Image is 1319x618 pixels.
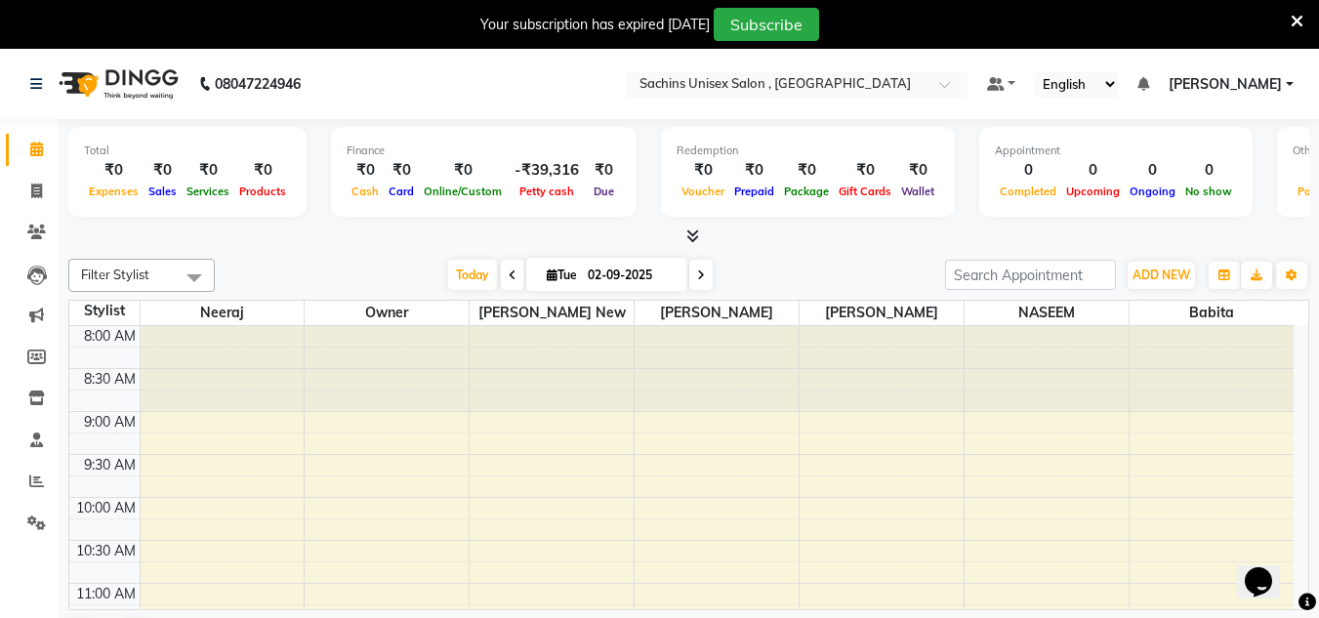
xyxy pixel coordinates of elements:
[72,584,140,604] div: 11:00 AM
[470,301,634,325] span: [PERSON_NAME] new
[144,185,182,198] span: Sales
[80,326,140,347] div: 8:00 AM
[635,301,799,325] span: [PERSON_NAME]
[419,185,507,198] span: Online/Custom
[384,159,419,182] div: ₹0
[50,57,184,111] img: logo
[419,159,507,182] div: ₹0
[834,185,896,198] span: Gift Cards
[1180,185,1237,198] span: No show
[729,159,779,182] div: ₹0
[347,143,621,159] div: Finance
[779,185,834,198] span: Package
[80,455,140,475] div: 9:30 AM
[896,185,939,198] span: Wallet
[305,301,469,325] span: Owner
[677,159,729,182] div: ₹0
[542,268,582,282] span: Tue
[1180,159,1237,182] div: 0
[1169,74,1282,95] span: [PERSON_NAME]
[141,301,305,325] span: Neeraj
[677,143,939,159] div: Redemption
[507,159,587,182] div: -₹39,316
[182,159,234,182] div: ₹0
[800,301,964,325] span: [PERSON_NAME]
[729,185,779,198] span: Prepaid
[589,185,619,198] span: Due
[80,369,140,390] div: 8:30 AM
[1125,159,1180,182] div: 0
[234,185,291,198] span: Products
[1061,159,1125,182] div: 0
[448,260,497,290] span: Today
[84,143,291,159] div: Total
[995,143,1237,159] div: Appointment
[182,185,234,198] span: Services
[945,260,1116,290] input: Search Appointment
[779,159,834,182] div: ₹0
[480,15,710,35] div: Your subscription has expired [DATE]
[384,185,419,198] span: Card
[714,8,819,41] button: Subscribe
[965,301,1129,325] span: NASEEM
[995,159,1061,182] div: 0
[84,185,144,198] span: Expenses
[1130,301,1294,325] span: Babita
[69,301,140,321] div: Stylist
[81,267,149,282] span: Filter Stylist
[347,185,384,198] span: Cash
[1061,185,1125,198] span: Upcoming
[72,541,140,561] div: 10:30 AM
[677,185,729,198] span: Voucher
[515,185,579,198] span: Petty cash
[995,185,1061,198] span: Completed
[234,159,291,182] div: ₹0
[347,159,384,182] div: ₹0
[834,159,896,182] div: ₹0
[215,57,301,111] b: 08047224946
[1133,268,1190,282] span: ADD NEW
[1237,540,1299,598] iframe: chat widget
[144,159,182,182] div: ₹0
[80,412,140,433] div: 9:00 AM
[1128,262,1195,289] button: ADD NEW
[84,159,144,182] div: ₹0
[587,159,621,182] div: ₹0
[896,159,939,182] div: ₹0
[72,498,140,518] div: 10:00 AM
[582,261,680,290] input: 2025-09-02
[1125,185,1180,198] span: Ongoing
